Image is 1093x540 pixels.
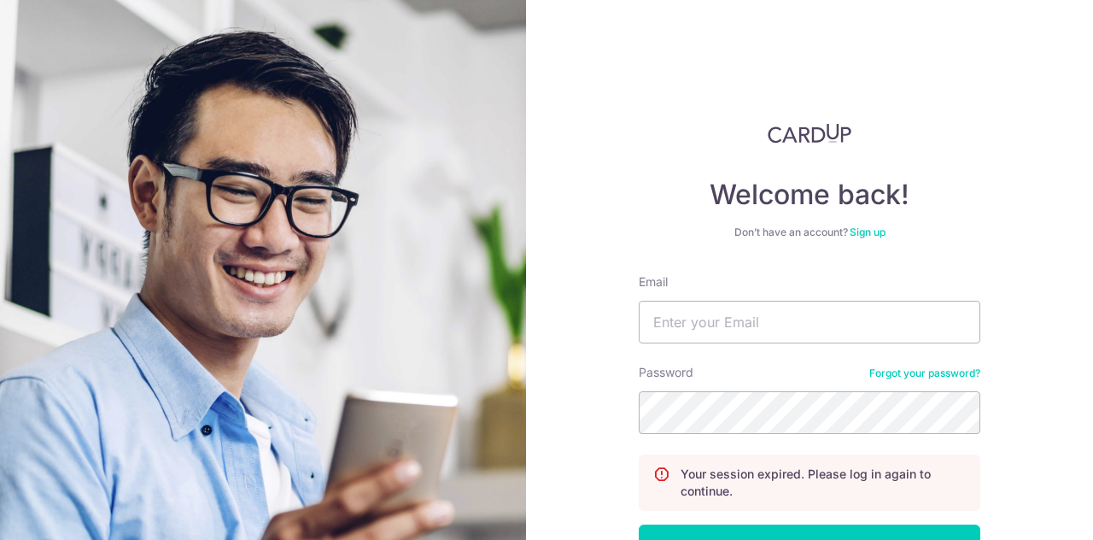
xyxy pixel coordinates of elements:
[869,367,980,380] a: Forgot your password?
[639,226,980,239] div: Don’t have an account?
[768,123,851,144] img: CardUp Logo
[639,273,668,291] label: Email
[681,466,966,500] p: Your session expired. Please log in again to continue.
[639,364,693,381] label: Password
[850,226,886,238] a: Sign up
[639,301,980,343] input: Enter your Email
[639,178,980,212] h4: Welcome back!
